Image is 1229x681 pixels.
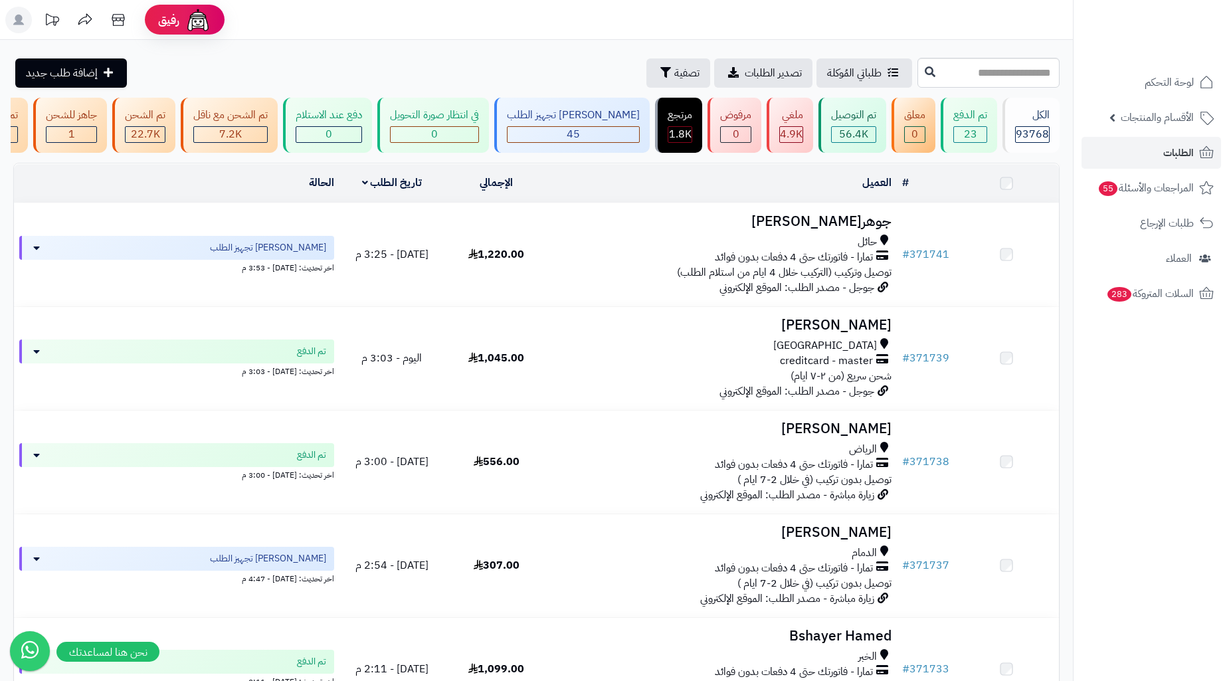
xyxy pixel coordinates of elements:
[390,108,479,123] div: في انتظار صورة التحويل
[480,175,513,191] a: الإجمالي
[827,65,882,81] span: طلباتي المُوكلة
[889,98,938,153] a: معلق 0
[185,7,211,33] img: ai-face.png
[1163,144,1194,162] span: الطلبات
[31,98,110,153] a: جاهز للشحن 1
[361,350,422,366] span: اليوم - 3:03 م
[745,65,802,81] span: تصدير الطلبات
[721,127,751,142] div: 0
[280,98,375,153] a: دفع عند الاستلام 0
[674,65,700,81] span: تصفية
[719,280,874,296] span: جوجل - مصدر الطلب: الموقع الإلكتروني
[902,175,909,191] a: #
[210,241,326,254] span: [PERSON_NAME] تجهيز الطلب
[1106,284,1194,303] span: السلات المتروكة
[902,661,909,677] span: #
[669,126,692,142] span: 1.8K
[700,487,874,503] span: زيارة مباشرة - مصدر الطلب: الموقع الإلكتروني
[508,127,639,142] div: 45
[554,421,892,437] h3: [PERSON_NAME]
[964,126,977,142] span: 23
[297,345,326,358] span: تم الدفع
[737,575,892,591] span: توصيل بدون تركيب (في خلال 2-7 ايام )
[715,457,873,472] span: تمارا - فاتورتك حتى 4 دفعات بدون فوائد
[905,127,925,142] div: 0
[1082,278,1221,310] a: السلات المتروكة283
[554,525,892,540] h3: [PERSON_NAME]
[719,383,874,399] span: جوجل - مصدر الطلب: الموقع الإلكتروني
[567,126,580,142] span: 45
[858,235,877,250] span: حائل
[1166,249,1192,268] span: العملاء
[780,353,873,369] span: creditcard - master
[194,127,267,142] div: 7223
[668,108,692,123] div: مرتجع
[733,126,739,142] span: 0
[19,571,334,585] div: اخر تحديث: [DATE] - 4:47 م
[715,250,873,265] span: تمارا - فاتورتك حتى 4 دفعات بدون فوائد
[780,126,803,142] span: 4.9K
[700,591,874,607] span: زيارة مباشرة - مصدر الطلب: الموقع الإلكتروني
[902,454,949,470] a: #371738
[362,175,423,191] a: تاريخ الطلب
[178,98,280,153] a: تم الشحن مع ناقل 7.2K
[1082,66,1221,98] a: لوحة التحكم
[902,350,909,366] span: #
[902,246,949,262] a: #371741
[720,108,751,123] div: مرفوض
[954,127,987,142] div: 23
[714,58,812,88] a: تصدير الطلبات
[852,545,877,561] span: الدمام
[705,98,764,153] a: مرفوض 0
[554,318,892,333] h3: [PERSON_NAME]
[773,338,877,353] span: [GEOGRAPHIC_DATA]
[1140,214,1194,233] span: طلبات الإرجاع
[474,557,520,573] span: 307.00
[554,629,892,644] h3: Bshayer Hamed
[19,467,334,481] div: اخر تحديث: [DATE] - 3:00 م
[296,108,362,123] div: دفع عند الاستلام
[355,454,428,470] span: [DATE] - 3:00 م
[902,454,909,470] span: #
[791,368,892,384] span: شحن سريع (من ٢-٧ ايام)
[297,655,326,668] span: تم الدفع
[1082,172,1221,204] a: المراجعات والأسئلة55
[1082,207,1221,239] a: طلبات الإرجاع
[507,108,640,123] div: [PERSON_NAME] تجهيز الطلب
[131,126,160,142] span: 22.7K
[355,557,428,573] span: [DATE] - 2:54 م
[158,12,179,28] span: رفيق
[110,98,178,153] a: تم الشحن 22.7K
[1107,287,1131,302] span: 283
[19,363,334,377] div: اخر تحديث: [DATE] - 3:03 م
[68,126,75,142] span: 1
[1099,181,1117,196] span: 55
[646,58,710,88] button: تصفية
[1145,73,1194,92] span: لوحة التحكم
[126,127,165,142] div: 22706
[391,127,478,142] div: 0
[902,246,909,262] span: #
[816,98,889,153] a: تم التوصيل 56.4K
[1082,243,1221,274] a: العملاء
[355,661,428,677] span: [DATE] - 2:11 م
[1121,108,1194,127] span: الأقسام والمنتجات
[779,108,803,123] div: ملغي
[902,350,949,366] a: #371739
[355,246,428,262] span: [DATE] - 3:25 م
[297,448,326,462] span: تم الدفع
[15,58,127,88] a: إضافة طلب جديد
[326,126,332,142] span: 0
[468,661,524,677] span: 1,099.00
[193,108,268,123] div: تم الشحن مع ناقل
[764,98,816,153] a: ملغي 4.9K
[831,108,876,123] div: تم التوصيل
[938,98,1000,153] a: تم الدفع 23
[849,442,877,457] span: الرياض
[715,561,873,576] span: تمارا - فاتورتك حتى 4 دفعات بدون فوائد
[46,108,97,123] div: جاهز للشحن
[832,127,876,142] div: 56353
[554,214,892,229] h3: جوهر[PERSON_NAME]
[296,127,361,142] div: 0
[125,108,165,123] div: تم الشحن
